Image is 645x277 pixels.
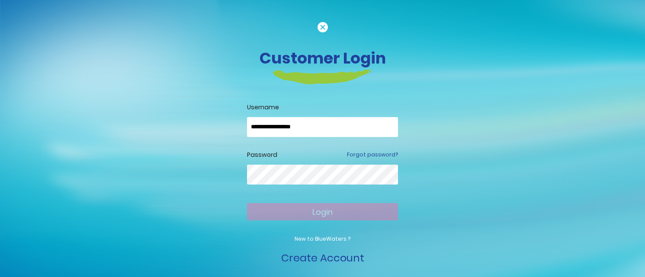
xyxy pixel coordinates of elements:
a: Create Account [281,251,364,265]
label: Password [247,150,277,159]
img: cancel [318,22,328,32]
a: Forgot password? [347,151,398,159]
label: Username [247,103,398,112]
img: login-heading-border.png [273,70,372,84]
h3: Customer Login [83,49,563,67]
p: New to BlueWaters ? [247,235,398,243]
